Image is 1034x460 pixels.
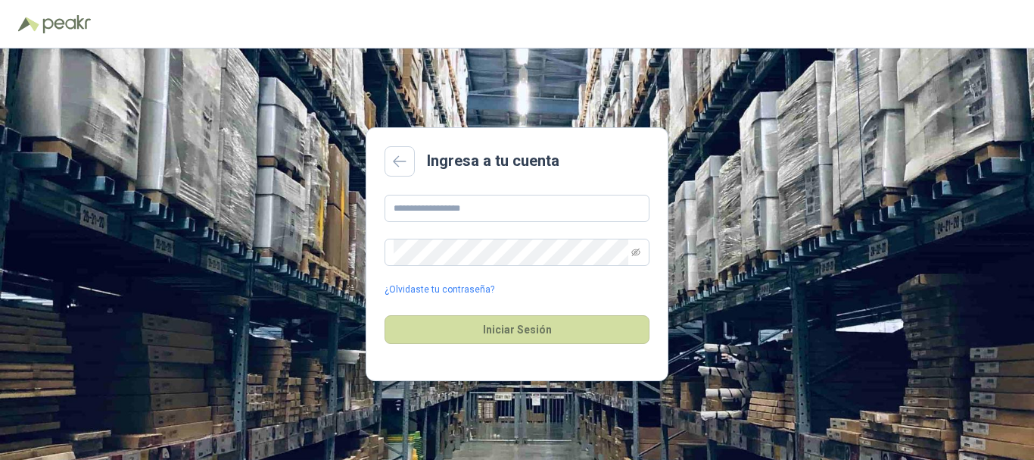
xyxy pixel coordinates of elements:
h2: Ingresa a tu cuenta [427,149,559,173]
img: Peakr [42,15,91,33]
a: ¿Olvidaste tu contraseña? [385,283,494,297]
img: Logo [18,17,39,32]
button: Iniciar Sesión [385,315,649,344]
span: eye-invisible [631,248,640,257]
